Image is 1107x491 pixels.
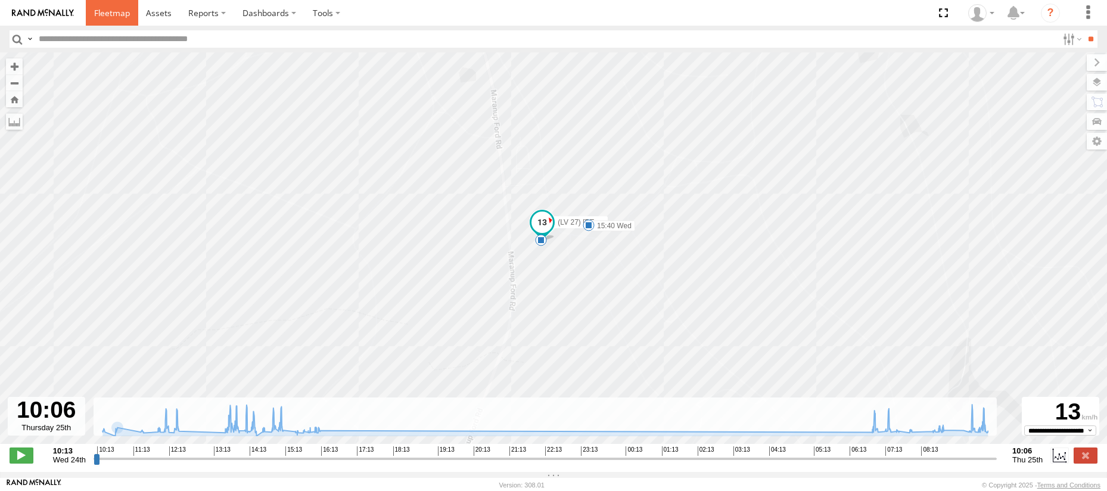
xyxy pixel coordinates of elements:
span: 14:13 [250,446,266,456]
span: Wed 24th Sep 2025 [53,455,86,464]
span: 16:13 [321,446,338,456]
span: 13:13 [214,446,231,456]
span: 04:13 [769,446,786,456]
label: Play/Stop [10,448,33,463]
span: 22:13 [545,446,562,456]
label: Measure [6,113,23,130]
span: 08:13 [921,446,938,456]
div: Sandra Machin [964,4,999,22]
label: Search Query [25,30,35,48]
div: © Copyright 2025 - [982,481,1100,489]
span: 23:13 [581,446,598,456]
span: 00:13 [626,446,642,456]
a: Terms and Conditions [1037,481,1100,489]
label: Close [1074,448,1097,463]
a: Visit our Website [7,479,61,491]
div: Version: 308.01 [499,481,545,489]
button: Zoom Home [6,91,23,107]
span: 12:13 [169,446,186,456]
i: ? [1041,4,1060,23]
span: Thu 25th Sep 2025 [1012,455,1043,464]
span: 19:13 [438,446,455,456]
span: 15:13 [285,446,302,456]
span: (LV 27) [PERSON_NAME] [558,218,641,226]
span: 11:13 [133,446,150,456]
span: 10:13 [97,446,114,456]
img: rand-logo.svg [12,9,74,17]
button: Zoom in [6,58,23,74]
span: 02:13 [698,446,714,456]
span: 05:13 [814,446,831,456]
label: 15:40 Wed [589,220,635,231]
span: 20:13 [474,446,490,456]
button: Zoom out [6,74,23,91]
div: 9 [535,234,547,246]
span: 17:13 [357,446,374,456]
span: 07:13 [885,446,902,456]
span: 06:13 [850,446,866,456]
strong: 10:06 [1012,446,1043,455]
span: 01:13 [662,446,679,456]
label: Search Filter Options [1058,30,1084,48]
span: 03:13 [733,446,750,456]
strong: 10:13 [53,446,86,455]
span: 21:13 [509,446,526,456]
span: 18:13 [393,446,410,456]
label: Map Settings [1087,133,1107,150]
div: 13 [1024,399,1097,425]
